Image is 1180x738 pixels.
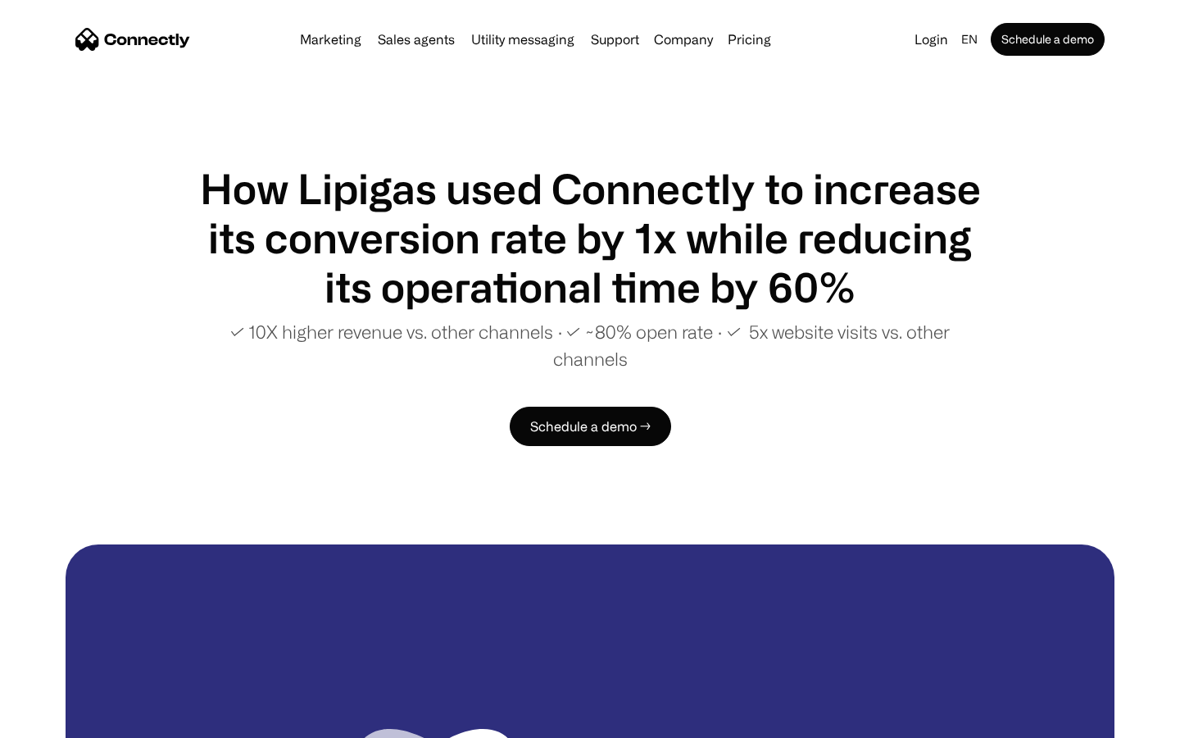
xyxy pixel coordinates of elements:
a: Sales agents [371,33,461,46]
div: en [961,28,978,51]
ul: Language list [33,709,98,732]
a: Schedule a demo → [510,407,671,446]
a: Marketing [293,33,368,46]
div: Company [654,28,713,51]
p: ✓ 10X higher revenue vs. other channels ∙ ✓ ~80% open rate ∙ ✓ 5x website visits vs. other channels [197,318,983,372]
a: Pricing [721,33,778,46]
a: Login [908,28,955,51]
h1: How Lipigas used Connectly to increase its conversion rate by 1x while reducing its operational t... [197,164,983,312]
aside: Language selected: English [16,708,98,732]
a: Support [584,33,646,46]
a: Utility messaging [465,33,581,46]
a: Schedule a demo [991,23,1105,56]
